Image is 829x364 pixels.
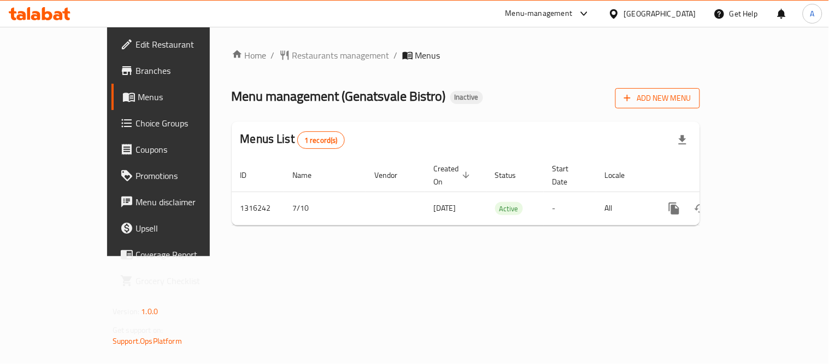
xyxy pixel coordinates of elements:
[111,110,245,136] a: Choice Groups
[615,88,700,108] button: Add New Menu
[495,203,523,215] span: Active
[136,274,237,287] span: Grocery Checklist
[624,8,696,20] div: [GEOGRAPHIC_DATA]
[450,91,483,104] div: Inactive
[113,334,182,348] a: Support.OpsPlatform
[111,136,245,163] a: Coupons
[279,49,390,62] a: Restaurants management
[505,7,573,20] div: Menu-management
[111,57,245,84] a: Branches
[111,189,245,215] a: Menu disclaimer
[605,169,639,182] span: Locale
[284,192,366,225] td: 7/10
[138,90,237,103] span: Menus
[434,162,473,188] span: Created On
[232,159,775,226] table: enhanced table
[136,38,237,51] span: Edit Restaurant
[415,49,440,62] span: Menus
[136,169,237,182] span: Promotions
[375,169,412,182] span: Vendor
[624,91,691,105] span: Add New Menu
[113,323,163,337] span: Get support on:
[292,49,390,62] span: Restaurants management
[232,192,284,225] td: 1316242
[297,131,345,149] div: Total records count
[111,163,245,189] a: Promotions
[232,49,267,62] a: Home
[240,131,345,149] h2: Menus List
[136,248,237,261] span: Coverage Report
[141,304,158,319] span: 1.0.0
[136,64,237,77] span: Branches
[111,31,245,57] a: Edit Restaurant
[552,162,583,188] span: Start Date
[434,201,456,215] span: [DATE]
[111,241,245,268] a: Coverage Report
[111,268,245,294] a: Grocery Checklist
[111,215,245,241] a: Upsell
[136,143,237,156] span: Coupons
[136,195,237,209] span: Menu disclaimer
[111,84,245,110] a: Menus
[298,135,344,146] span: 1 record(s)
[271,49,275,62] li: /
[136,117,237,130] span: Choice Groups
[240,169,261,182] span: ID
[810,8,815,20] span: A
[495,169,531,182] span: Status
[293,169,326,182] span: Name
[661,195,687,222] button: more
[544,192,596,225] td: -
[450,93,483,102] span: Inactive
[652,159,775,192] th: Actions
[596,192,652,225] td: All
[232,49,700,62] nav: breadcrumb
[113,304,139,319] span: Version:
[232,84,446,108] span: Menu management ( Genatsvale Bistro )
[394,49,398,62] li: /
[136,222,237,235] span: Upsell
